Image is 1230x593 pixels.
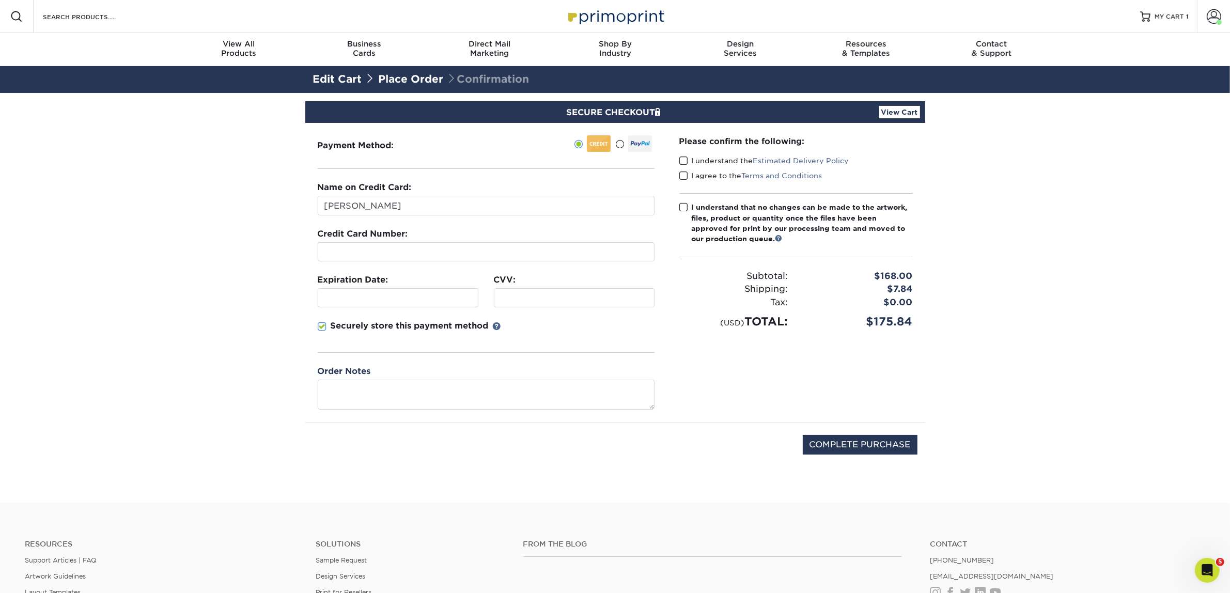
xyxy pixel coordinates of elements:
[1195,558,1220,583] iframe: Intercom live chat
[322,293,474,303] iframe: Secure expiration date input frame
[301,39,427,58] div: Cards
[316,572,365,580] a: Design Services
[316,540,508,549] h4: Solutions
[678,39,803,58] div: Services
[672,283,796,296] div: Shipping:
[929,33,1054,66] a: Contact& Support
[427,33,552,66] a: Direct MailMarketing
[318,141,419,150] h3: Payment Method:
[678,39,803,49] span: Design
[1155,12,1184,21] span: MY CART
[25,572,86,580] a: Artwork Guidelines
[301,39,427,49] span: Business
[1216,558,1224,566] span: 5
[313,435,365,465] img: DigiCert Secured Site Seal
[427,39,552,58] div: Marketing
[176,39,302,49] span: View All
[379,73,444,85] a: Place Order
[930,556,994,564] a: [PHONE_NUMBER]
[692,202,913,244] div: I understand that no changes can be made to the artwork, files, product or quantity once the file...
[499,293,650,303] iframe: Secure CVC input frame
[176,39,302,58] div: Products
[929,39,1054,58] div: & Support
[803,39,929,58] div: & Templates
[796,313,921,330] div: $175.84
[316,556,367,564] a: Sample Request
[803,435,917,455] input: COMPLETE PURCHASE
[42,10,143,23] input: SEARCH PRODUCTS.....
[427,39,552,49] span: Direct Mail
[318,196,655,215] input: First & Last Name
[672,313,796,330] div: TOTAL:
[803,33,929,66] a: Resources& Templates
[679,155,849,166] label: I understand the
[318,365,371,378] label: Order Notes
[742,171,822,180] a: Terms and Conditions
[753,157,849,165] a: Estimated Delivery Policy
[879,106,920,118] a: View Cart
[721,318,745,327] small: (USD)
[803,39,929,49] span: Resources
[318,228,408,240] label: Credit Card Number:
[322,247,650,257] iframe: Secure card number input frame
[1186,13,1189,20] span: 1
[552,39,678,49] span: Shop By
[672,296,796,309] div: Tax:
[318,274,388,286] label: Expiration Date:
[25,540,300,549] h4: Resources
[523,540,902,549] h4: From the Blog
[567,107,664,117] span: SECURE CHECKOUT
[318,181,412,194] label: Name on Credit Card:
[331,320,489,332] p: Securely store this payment method
[930,572,1053,580] a: [EMAIL_ADDRESS][DOMAIN_NAME]
[552,33,678,66] a: Shop ByIndustry
[494,274,516,286] label: CVV:
[679,135,913,147] div: Please confirm the following:
[672,270,796,283] div: Subtotal:
[301,33,427,66] a: BusinessCards
[929,39,1054,49] span: Contact
[552,39,678,58] div: Industry
[447,73,530,85] span: Confirmation
[564,5,667,27] img: Primoprint
[796,283,921,296] div: $7.84
[796,270,921,283] div: $168.00
[313,73,362,85] a: Edit Cart
[796,296,921,309] div: $0.00
[930,540,1205,549] a: Contact
[176,33,302,66] a: View AllProducts
[678,33,803,66] a: DesignServices
[679,170,822,181] label: I agree to the
[25,556,97,564] a: Support Articles | FAQ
